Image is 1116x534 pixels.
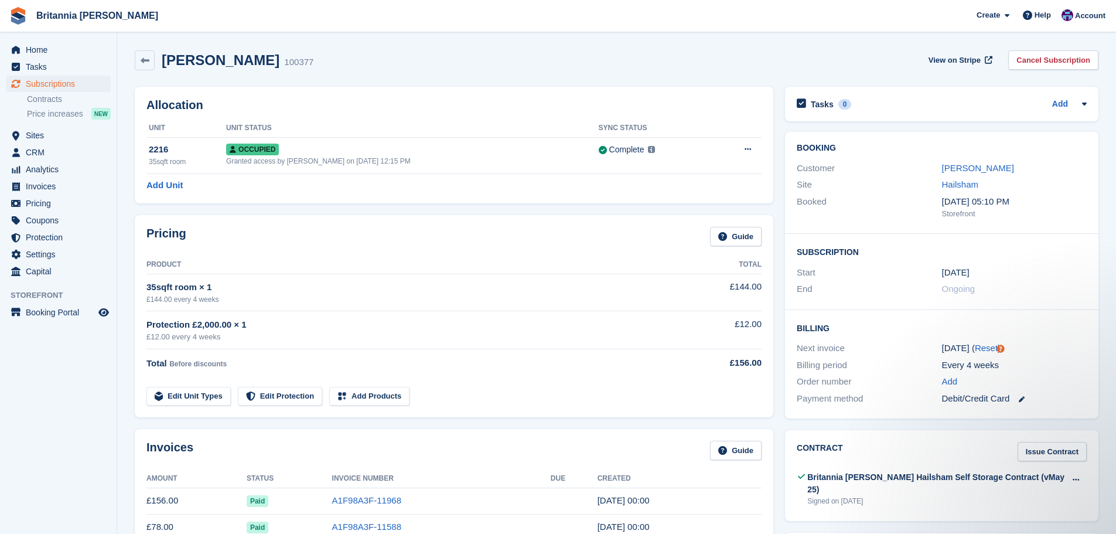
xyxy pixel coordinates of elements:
[26,42,96,58] span: Home
[6,195,111,212] a: menu
[149,157,226,167] div: 35sqft room
[942,266,970,280] time: 2025-08-11 23:00:00 UTC
[942,284,975,294] span: Ongoing
[797,442,843,461] h2: Contract
[6,212,111,229] a: menu
[599,119,712,138] th: Sync Status
[648,146,655,153] img: icon-info-grey-7440780725fd019a000dd9b08b2336e03edf1995a4989e88bcd33f0948082b44.svg
[226,156,599,166] div: Granted access by [PERSON_NAME] on [DATE] 12:15 PM
[6,144,111,161] a: menu
[942,208,1087,220] div: Storefront
[146,179,183,192] a: Add Unit
[332,495,401,505] a: A1F98A3F-11968
[797,162,941,175] div: Customer
[26,178,96,195] span: Invoices
[332,470,551,488] th: Invoice Number
[1062,9,1073,21] img: Becca Clark
[924,50,995,70] a: View on Stripe
[27,108,83,120] span: Price increases
[797,375,941,389] div: Order number
[146,119,226,138] th: Unit
[26,304,96,321] span: Booking Portal
[807,496,1065,506] div: Signed on [DATE]
[797,359,941,372] div: Billing period
[32,6,163,25] a: Britannia [PERSON_NAME]
[6,304,111,321] a: menu
[146,441,193,460] h2: Invoices
[9,7,27,25] img: stora-icon-8386f47178a22dfd0bd8f6a31ec36ba5ce8667c1dd55bd0f319d3a0aa187defe.svg
[942,163,1014,173] a: [PERSON_NAME]
[169,360,227,368] span: Before discounts
[26,59,96,75] span: Tasks
[26,144,96,161] span: CRM
[27,94,111,105] a: Contracts
[797,266,941,280] div: Start
[1018,442,1087,461] a: Issue Contract
[226,144,279,155] span: Occupied
[811,99,834,110] h2: Tasks
[146,470,247,488] th: Amount
[146,318,695,332] div: Protection £2,000.00 × 1
[797,178,941,192] div: Site
[26,161,96,178] span: Analytics
[247,495,268,507] span: Paid
[797,322,1087,334] h2: Billing
[598,470,762,488] th: Created
[710,227,762,246] a: Guide
[149,143,226,157] div: 2216
[797,283,941,296] div: End
[329,387,409,406] a: Add Products
[598,495,650,505] time: 2025-10-06 23:00:23 UTC
[247,470,332,488] th: Status
[6,127,111,144] a: menu
[942,179,979,189] a: Hailsham
[1075,10,1105,22] span: Account
[146,387,231,406] a: Edit Unit Types
[942,195,1087,209] div: [DATE] 05:10 PM
[6,229,111,246] a: menu
[6,161,111,178] a: menu
[1052,98,1068,111] a: Add
[838,99,852,110] div: 0
[975,343,998,353] a: Reset
[146,358,167,368] span: Total
[695,274,762,311] td: £144.00
[695,256,762,274] th: Total
[6,59,111,75] a: menu
[695,311,762,349] td: £12.00
[942,342,1087,355] div: [DATE] ( )
[695,356,762,370] div: £156.00
[332,522,401,532] a: A1F98A3F-11588
[146,227,186,246] h2: Pricing
[146,294,695,305] div: £144.00 every 4 weeks
[807,471,1065,496] div: Britannia [PERSON_NAME] Hailsham Self Storage Contract (vMay 25)
[1008,50,1098,70] a: Cancel Subscription
[797,246,1087,257] h2: Subscription
[146,256,695,274] th: Product
[797,195,941,220] div: Booked
[26,195,96,212] span: Pricing
[284,56,313,69] div: 100377
[6,42,111,58] a: menu
[995,343,1006,354] div: Tooltip anchor
[11,290,117,301] span: Storefront
[26,246,96,263] span: Settings
[929,55,981,66] span: View on Stripe
[26,127,96,144] span: Sites
[6,76,111,92] a: menu
[146,281,695,294] div: 35sqft room × 1
[942,392,1087,406] div: Debit/Credit Card
[97,305,111,319] a: Preview store
[146,488,247,514] td: £156.00
[162,52,279,68] h2: [PERSON_NAME]
[609,144,644,156] div: Complete
[247,522,268,533] span: Paid
[146,331,695,343] div: £12.00 every 4 weeks
[797,342,941,355] div: Next invoice
[6,263,111,280] a: menu
[942,375,958,389] a: Add
[6,246,111,263] a: menu
[598,522,650,532] time: 2025-09-08 23:00:53 UTC
[226,119,599,138] th: Unit Status
[26,229,96,246] span: Protection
